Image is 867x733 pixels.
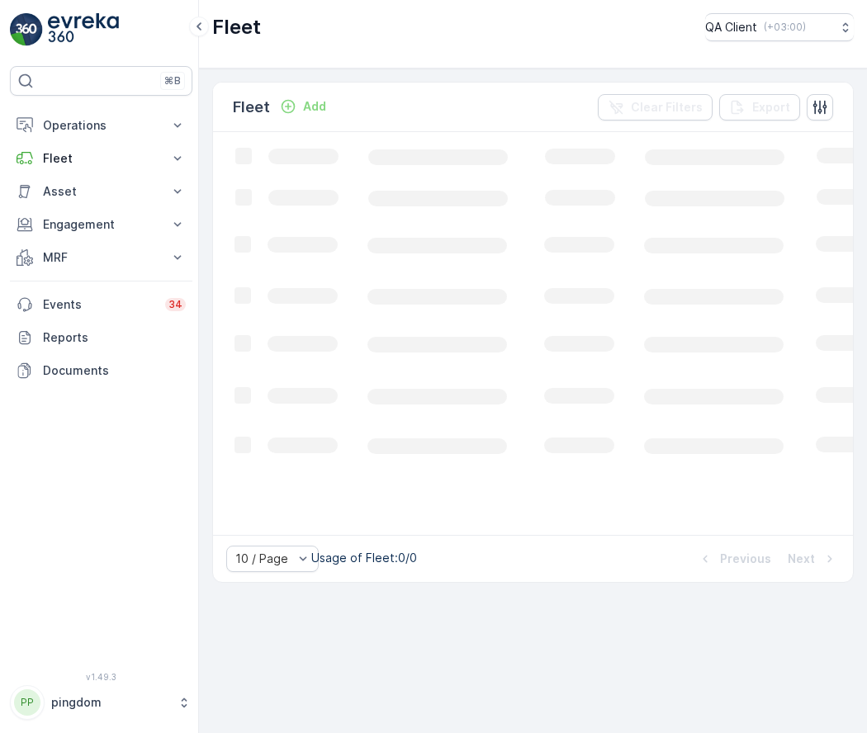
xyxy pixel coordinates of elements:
[10,109,192,142] button: Operations
[303,98,326,115] p: Add
[752,99,790,116] p: Export
[10,142,192,175] button: Fleet
[10,208,192,241] button: Engagement
[631,99,703,116] p: Clear Filters
[43,296,155,313] p: Events
[10,175,192,208] button: Asset
[10,354,192,387] a: Documents
[695,549,773,569] button: Previous
[164,74,181,87] p: ⌘B
[10,288,192,321] a: Events34
[233,96,270,119] p: Fleet
[10,241,192,274] button: MRF
[10,321,192,354] a: Reports
[705,13,854,41] button: QA Client(+03:00)
[43,362,186,379] p: Documents
[764,21,806,34] p: ( +03:00 )
[43,150,159,167] p: Fleet
[43,216,159,233] p: Engagement
[48,13,119,46] img: logo_light-DOdMpM7g.png
[212,14,261,40] p: Fleet
[786,549,840,569] button: Next
[43,183,159,200] p: Asset
[51,694,169,711] p: pingdom
[719,94,800,121] button: Export
[273,97,333,116] button: Add
[788,551,815,567] p: Next
[43,329,186,346] p: Reports
[311,550,417,566] p: Usage of Fleet : 0/0
[720,551,771,567] p: Previous
[10,13,43,46] img: logo
[705,19,757,35] p: QA Client
[14,689,40,716] div: PP
[43,249,159,266] p: MRF
[10,672,192,682] span: v 1.49.3
[598,94,713,121] button: Clear Filters
[10,685,192,720] button: PPpingdom
[43,117,159,134] p: Operations
[168,298,182,311] p: 34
